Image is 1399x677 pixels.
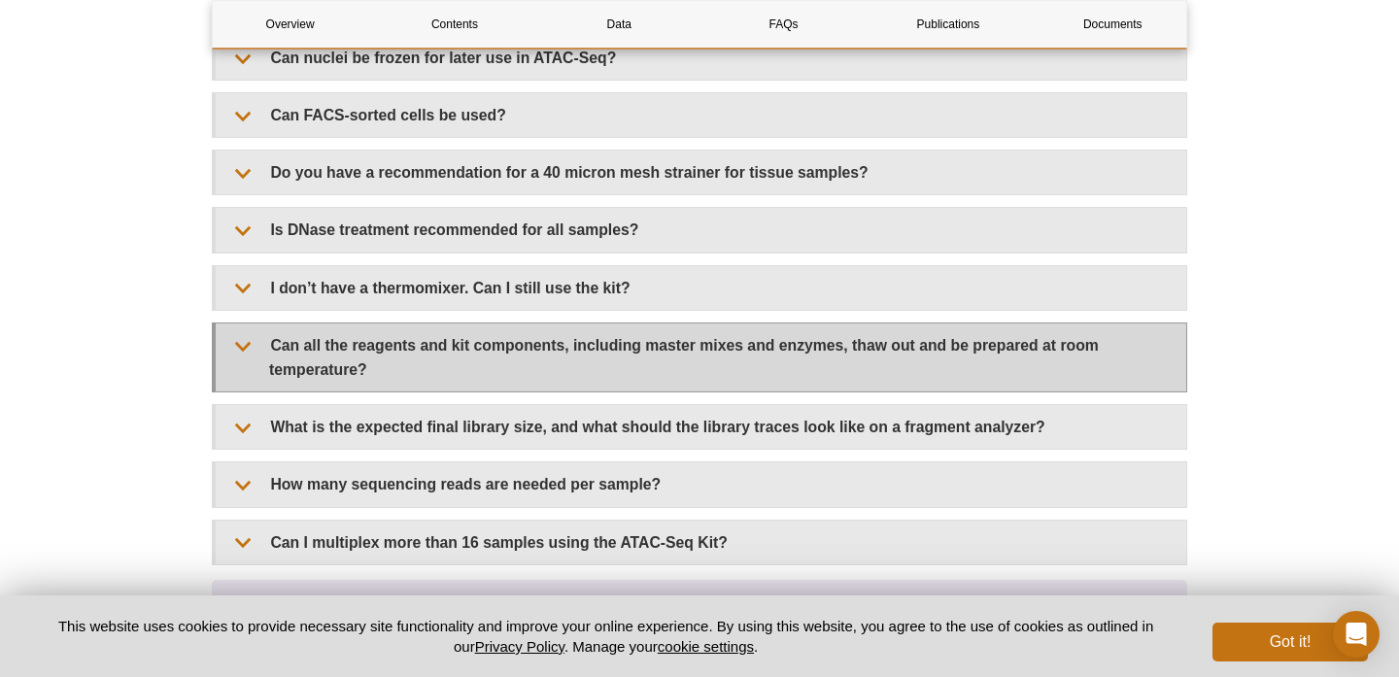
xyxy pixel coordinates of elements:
summary: Can nuclei be frozen for later use in ATAC-Seq? [216,36,1186,80]
a: Read more on our blog [452,594,595,612]
a: FAQs [706,1,861,48]
div: Open Intercom Messenger [1333,611,1380,658]
h4: Questions about sample library QC? . [226,594,1173,612]
a: Documents [1036,1,1190,48]
summary: Can FACS-sorted cells be used? [216,93,1186,137]
a: Contents [377,1,531,48]
summary: Can all the reagents and kit components, including master mixes and enzymes, thaw out and be prep... [216,323,1186,391]
a: Privacy Policy [475,638,564,655]
summary: Is DNase treatment recommended for all samples? [216,208,1186,252]
a: Overview [213,1,367,48]
button: cookie settings [658,638,754,655]
summary: I don’t have a thermomixer. Can I still use the kit? [216,266,1186,310]
summary: Do you have a recommendation for a 40 micron mesh strainer for tissue samples? [216,151,1186,194]
a: Publications [870,1,1025,48]
summary: What is the expected final library size, and what should the library traces look like on a fragme... [216,405,1186,449]
summary: Can I multiplex more than 16 samples using the ATAC-Seq Kit? [216,521,1186,564]
p: This website uses cookies to provide necessary site functionality and improve your online experie... [31,616,1180,657]
button: Got it! [1212,623,1368,661]
summary: How many sequencing reads are needed per sample? [216,462,1186,506]
a: Data [542,1,697,48]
